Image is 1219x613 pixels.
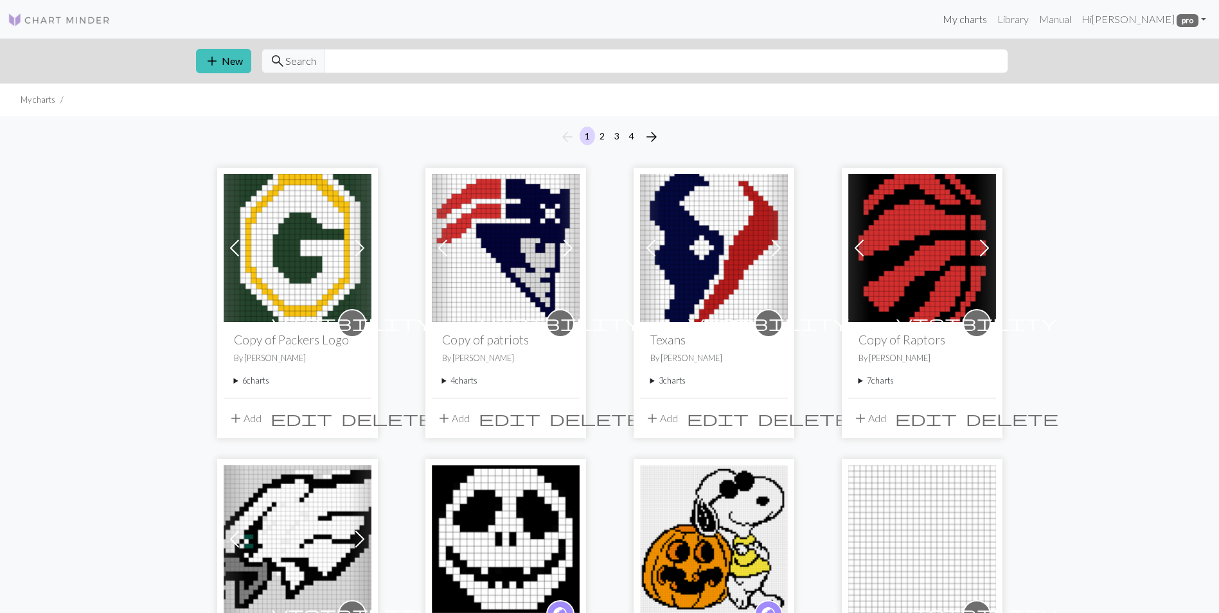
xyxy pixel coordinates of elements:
i: private [688,310,849,336]
img: Jack Skellington [432,465,580,613]
span: delete [549,409,642,427]
button: Next [639,127,664,147]
button: Add [432,406,474,431]
button: Edit [682,406,753,431]
h2: Copy of patriots [442,332,569,347]
i: private [480,310,641,336]
button: Edit [266,406,337,431]
i: Edit [895,411,957,426]
button: Add [224,406,266,431]
span: delete [341,409,434,427]
a: My charts [938,6,992,32]
img: pumpkin [640,465,788,613]
button: 3 [609,127,625,145]
button: Edit [474,406,545,431]
a: patriots [432,240,580,253]
span: visibility [688,313,849,333]
button: 4 [624,127,639,145]
span: Search [285,53,316,69]
span: delete [966,409,1058,427]
span: visibility [272,313,432,333]
img: Texans [640,174,788,322]
span: pro [1177,14,1198,27]
img: patriots [432,174,580,322]
summary: 7charts [859,375,986,387]
button: Delete [337,406,438,431]
button: 2 [594,127,610,145]
span: edit [271,409,332,427]
h2: Copy of Raptors [859,332,986,347]
button: New [196,49,251,73]
span: add [645,409,660,427]
button: Delete [545,406,646,431]
p: By [PERSON_NAME] [234,352,361,364]
span: visibility [480,313,641,333]
a: Eagles Logo-draft-3-0210 [224,531,371,544]
a: Texans [640,240,788,253]
span: arrow_forward [644,128,659,146]
summary: 6charts [234,375,361,387]
h2: Texans [650,332,778,347]
span: add [228,409,244,427]
button: 1 [580,127,595,145]
p: By [PERSON_NAME] [859,352,986,364]
i: Next [644,129,659,145]
i: Edit [479,411,540,426]
a: Raptors-Final0905 [848,240,996,253]
summary: 3charts [650,375,778,387]
img: GB Packers - CL-Final 0930 [224,174,371,322]
a: Hi[PERSON_NAME] pro [1076,6,1211,32]
span: add [204,52,220,70]
button: Add [640,406,682,431]
h2: Copy of Packers Logo [234,332,361,347]
img: Dog Paws [848,465,996,613]
a: Manual [1034,6,1076,32]
span: delete [758,409,850,427]
button: Delete [961,406,1063,431]
nav: Page navigation [555,127,664,147]
a: Dog Paws [848,531,996,544]
i: Edit [271,411,332,426]
span: add [436,409,452,427]
p: By [PERSON_NAME] [650,352,778,364]
span: add [853,409,868,427]
span: edit [895,409,957,427]
button: Edit [891,406,961,431]
i: private [896,310,1057,336]
li: My charts [21,94,55,106]
a: GB Packers - CL-Final 0930 [224,240,371,253]
i: private [272,310,432,336]
summary: 4charts [442,375,569,387]
span: visibility [896,313,1057,333]
i: Edit [687,411,749,426]
img: Eagles Logo-draft-3-0210 [224,465,371,613]
span: edit [479,409,540,427]
a: Jack Skellington [432,531,580,544]
a: Library [992,6,1034,32]
a: pumpkin [640,531,788,544]
p: By [PERSON_NAME] [442,352,569,364]
span: edit [687,409,749,427]
button: Add [848,406,891,431]
span: search [270,52,285,70]
button: Delete [753,406,855,431]
img: Logo [8,12,111,28]
img: Raptors-Final0905 [848,174,996,322]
